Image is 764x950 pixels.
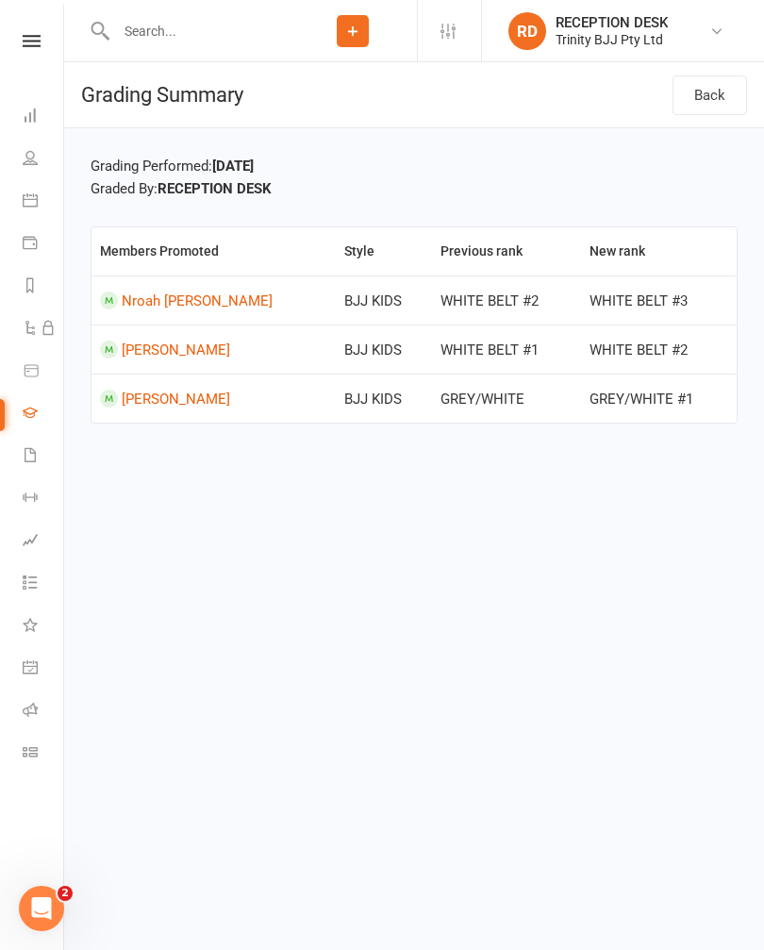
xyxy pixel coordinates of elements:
a: Payments [23,224,65,266]
a: Calendar [23,181,65,224]
a: What's New [23,606,65,648]
a: Nroah [PERSON_NAME] [122,292,273,309]
a: Class kiosk mode [23,733,65,775]
a: General attendance kiosk mode [23,648,65,691]
a: Reports [23,266,65,308]
div: Grading Performed: [91,155,738,177]
th: Style [336,227,432,275]
span: 2 [58,886,73,901]
span: WHITE BELT #2 [440,292,539,309]
span: WHITE BELT #2 [590,342,688,358]
div: Trinity BJJ Pty Ltd [556,31,668,48]
div: RECEPTION DESK [556,14,668,31]
a: Dashboard [23,96,65,139]
span: BJJ KIDS [344,391,402,408]
a: People [23,139,65,181]
input: Search... [110,18,289,44]
th: Previous rank [432,227,580,275]
span: GREY/WHITE #1 [590,391,693,408]
strong: RECEPTION DESK [158,180,272,197]
a: Roll call kiosk mode [23,691,65,733]
h1: Grading Summary [64,62,243,127]
a: Product Sales [23,351,65,393]
div: Graded By: [91,177,738,200]
div: RD [508,12,546,50]
th: Members Promoted [91,227,336,275]
span: WHITE BELT #1 [440,342,539,358]
a: [PERSON_NAME] [122,391,230,408]
span: BJJ KIDS [344,292,402,309]
span: BJJ KIDS [344,342,402,358]
span: WHITE BELT #3 [590,292,688,309]
span: GREY/WHITE [440,391,524,408]
a: Back [673,75,747,115]
a: Assessments [23,521,65,563]
iframe: Intercom live chat [19,886,64,931]
a: [PERSON_NAME] [122,342,230,358]
strong: [DATE] [212,158,254,175]
th: New rank [581,227,737,275]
